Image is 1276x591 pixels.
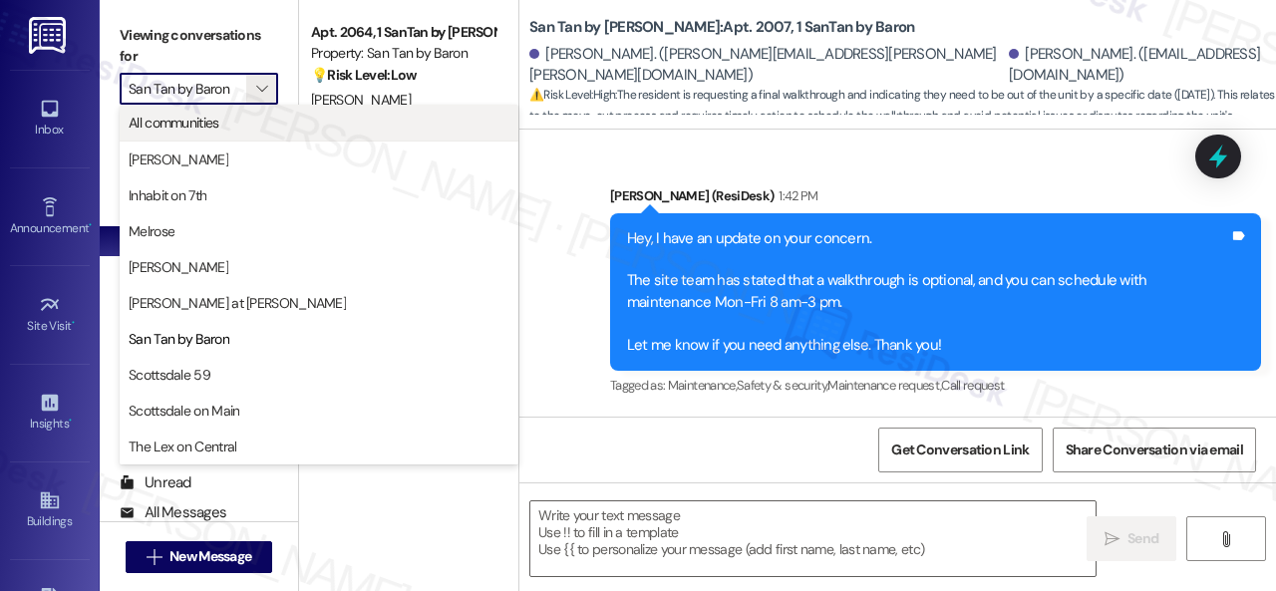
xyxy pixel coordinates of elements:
a: Insights • [10,386,90,440]
div: Tagged as: [610,371,1261,400]
div: Hey, I have an update on your concern. The site team has stated that a walkthrough is optional, a... [627,228,1229,357]
button: New Message [126,541,273,573]
i:  [147,549,161,565]
a: Inbox [10,92,90,146]
div: Property: San Tan by Baron [311,43,495,64]
span: The Lex on Central [129,437,236,456]
span: [PERSON_NAME] [129,149,228,169]
strong: 💡 Risk Level: Low [311,66,417,84]
div: Prospects + Residents [100,135,298,155]
button: Get Conversation Link [878,428,1042,472]
div: Apt. 2064, 1 SanTan by [PERSON_NAME] [311,22,495,43]
label: Viewing conversations for [120,20,278,73]
span: Get Conversation Link [891,440,1029,460]
span: Maintenance , [668,377,737,394]
span: All communities [129,113,219,133]
div: Unread [120,472,191,493]
div: 1:42 PM [774,185,817,206]
i:  [256,81,267,97]
div: [PERSON_NAME]. ([EMAIL_ADDRESS][DOMAIN_NAME]) [1009,44,1261,87]
span: [PERSON_NAME] [311,91,411,109]
b: San Tan by [PERSON_NAME]: Apt. 2007, 1 SanTan by Baron [529,17,914,38]
a: Site Visit • [10,288,90,342]
span: [PERSON_NAME] [129,257,228,277]
a: Buildings [10,483,90,537]
span: Share Conversation via email [1066,440,1243,460]
span: Melrose [129,221,174,241]
span: Send [1127,528,1158,549]
span: Inhabit on 7th [129,185,206,205]
span: Maintenance request , [827,377,941,394]
button: Send [1087,516,1176,561]
span: Scottsdale on Main [129,401,239,421]
button: Share Conversation via email [1053,428,1256,472]
span: New Message [169,546,251,567]
div: [PERSON_NAME]. ([PERSON_NAME][EMAIL_ADDRESS][PERSON_NAME][PERSON_NAME][DOMAIN_NAME]) [529,44,1004,87]
span: • [72,316,75,330]
span: • [89,218,92,232]
span: • [69,414,72,428]
img: ResiDesk Logo [29,17,70,54]
div: Prospects [100,406,298,427]
span: Safety & security , [737,377,827,394]
input: All communities [129,73,246,105]
strong: ⚠️ Risk Level: High [529,87,615,103]
span: Scottsdale 59 [129,365,210,385]
span: [PERSON_NAME] at [PERSON_NAME] [129,293,346,313]
div: [PERSON_NAME] (ResiDesk) [610,185,1261,213]
i:  [1105,531,1119,547]
span: Call request [941,377,1004,394]
i:  [1218,531,1233,547]
div: All Messages [120,502,226,523]
span: : The resident is requesting a final walkthrough and indicating they need to be out of the unit b... [529,85,1276,148]
span: San Tan by Baron [129,329,229,349]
